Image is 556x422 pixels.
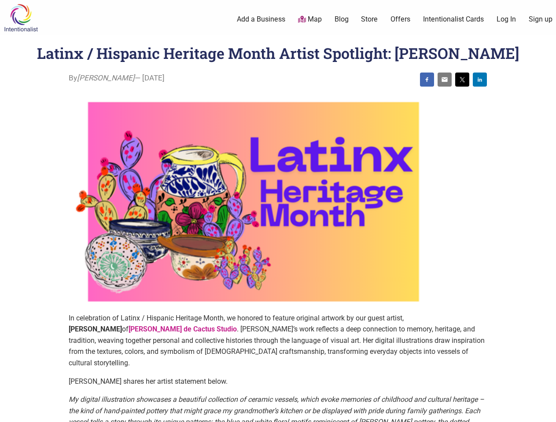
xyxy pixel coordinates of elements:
a: Store [361,15,378,24]
img: twitter sharing button [459,76,466,83]
a: Log In [497,15,516,24]
a: Add a Business [237,15,285,24]
img: facebook sharing button [423,76,431,83]
a: [PERSON_NAME] de Cactus Studio [129,325,237,333]
a: Map [298,15,322,25]
img: linkedin sharing button [476,76,483,83]
a: Sign up [529,15,552,24]
strong: [PERSON_NAME] [69,325,122,333]
p: In celebration of Latinx / Hispanic Heritage Month, we honored to feature original artwork by our... [69,313,487,369]
i: [PERSON_NAME] [77,73,135,82]
img: email sharing button [441,76,448,83]
span: By — [DATE] [69,73,165,84]
p: [PERSON_NAME] shares her artist statement below. [69,376,487,387]
h1: Latinx / Hispanic Heritage Month Artist Spotlight: [PERSON_NAME] [37,43,519,63]
a: Intentionalist Cards [423,15,484,24]
a: Offers [390,15,410,24]
a: Blog [335,15,349,24]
